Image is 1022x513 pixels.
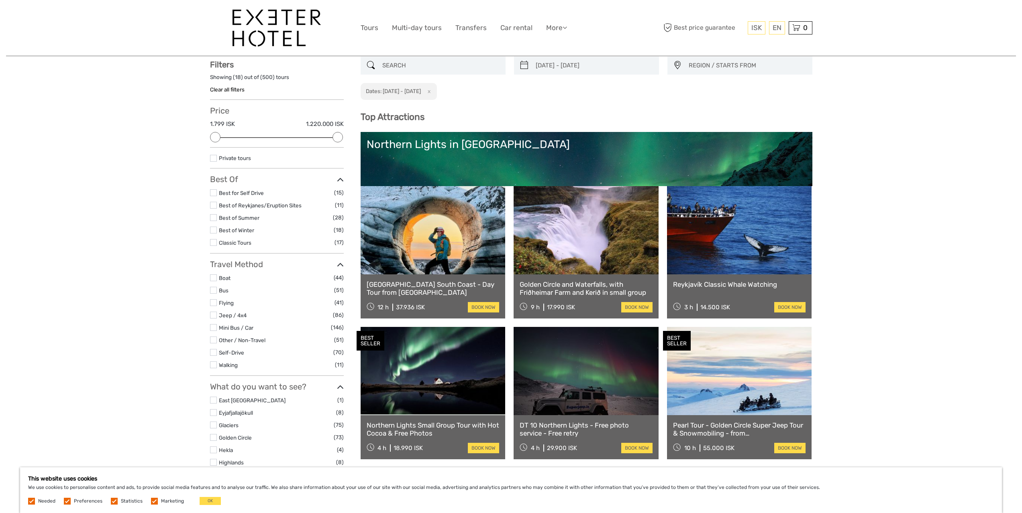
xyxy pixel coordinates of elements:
[219,410,253,416] a: Eyjafjallajökull
[219,362,238,368] a: Walking
[802,24,809,32] span: 0
[621,443,653,453] a: book now
[210,174,344,184] h3: Best Of
[219,312,247,318] a: Jeep / 4x4
[532,59,655,73] input: SELECT DATES
[235,73,241,81] label: 18
[121,498,143,505] label: Statistics
[219,459,244,466] a: Highlands
[361,22,378,34] a: Tours
[219,190,264,196] a: Best for Self Drive
[219,300,234,306] a: Flying
[306,120,344,128] label: 1.220.000 ISK
[337,445,344,454] span: (4)
[703,444,734,452] div: 55.000 ISK
[531,444,540,452] span: 4 h
[500,22,532,34] a: Car rental
[219,227,254,233] a: Best of Winter
[663,331,691,351] div: BEST SELLER
[11,14,91,20] p: We're away right now. Please check back later!
[357,331,384,351] div: BEST SELLER
[546,22,567,34] a: More
[621,302,653,312] a: book now
[219,422,239,428] a: Glaciers
[262,73,273,81] label: 500
[422,87,433,95] button: x
[684,304,693,311] span: 3 h
[331,323,344,332] span: (146)
[335,238,344,247] span: (17)
[335,360,344,369] span: (11)
[547,304,575,311] div: 17.990 ISK
[219,447,233,453] a: Hekla
[210,382,344,391] h3: What do you want to see?
[520,421,653,438] a: DT 10 Northern Lights - Free photo service - Free retry
[200,497,221,505] button: OK
[673,421,806,438] a: Pearl Tour - Golden Circle Super Jeep Tour & Snowmobiling - from [GEOGRAPHIC_DATA]
[377,444,386,452] span: 4 h
[367,138,806,194] a: Northern Lights in [GEOGRAPHIC_DATA]
[38,498,55,505] label: Needed
[333,310,344,320] span: (86)
[219,155,251,161] a: Private tours
[210,106,344,116] h3: Price
[210,60,234,69] strong: Filters
[219,349,244,356] a: Self-Drive
[210,260,344,269] h3: Travel Method
[684,444,696,452] span: 10 h
[396,304,425,311] div: 37.936 ISK
[20,467,1002,513] div: We use cookies to personalise content and ads, to provide social media features and to analyse ou...
[210,86,245,93] a: Clear all filters
[334,188,344,197] span: (15)
[233,10,321,47] img: 1336-96d47ae6-54fc-4907-bf00-0fbf285a6419_logo_big.jpg
[219,287,228,294] a: Bus
[74,498,102,505] label: Preferences
[366,88,421,94] h2: Dates: [DATE] - [DATE]
[210,120,235,128] label: 1.799 ISK
[219,215,259,221] a: Best of Summer
[334,420,344,430] span: (75)
[700,304,730,311] div: 14.500 ISK
[219,202,302,209] a: Best of Reykjanes/Eruption Sites
[394,444,423,452] div: 18.990 ISK
[468,443,499,453] a: book now
[377,304,389,311] span: 12 h
[334,273,344,282] span: (44)
[547,444,577,452] div: 29.900 ISK
[336,458,344,467] span: (8)
[335,201,344,210] span: (11)
[531,304,540,311] span: 9 h
[219,239,251,246] a: Classic Tours
[219,337,265,343] a: Other / Non-Travel
[28,475,994,482] h5: This website uses cookies
[219,275,231,281] a: Boat
[334,433,344,442] span: (73)
[769,21,785,34] div: EN
[774,302,806,312] a: book now
[673,280,806,288] a: Reykjavík Classic Whale Watching
[219,324,253,331] a: Mini Bus / Car
[337,395,344,405] span: (1)
[392,22,442,34] a: Multi-day tours
[334,335,344,345] span: (51)
[520,280,653,297] a: Golden Circle and Waterfalls, with Friðheimar Farm and Kerið in small group
[334,225,344,235] span: (18)
[334,286,344,295] span: (51)
[455,22,487,34] a: Transfers
[92,12,102,22] button: Open LiveChat chat widget
[774,443,806,453] a: book now
[336,408,344,417] span: (8)
[361,112,424,122] b: Top Attractions
[367,421,500,438] a: Northern Lights Small Group Tour with Hot Cocoa & Free Photos
[367,138,806,151] div: Northern Lights in [GEOGRAPHIC_DATA]
[662,21,746,34] span: Best price guarantee
[333,213,344,222] span: (28)
[210,73,344,86] div: Showing ( ) out of ( ) tours
[367,280,500,297] a: [GEOGRAPHIC_DATA] South Coast - Day Tour from [GEOGRAPHIC_DATA]
[379,59,502,73] input: SEARCH
[685,59,808,72] button: REGION / STARTS FROM
[219,397,286,404] a: East [GEOGRAPHIC_DATA]
[751,24,762,32] span: ISK
[161,498,184,505] label: Marketing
